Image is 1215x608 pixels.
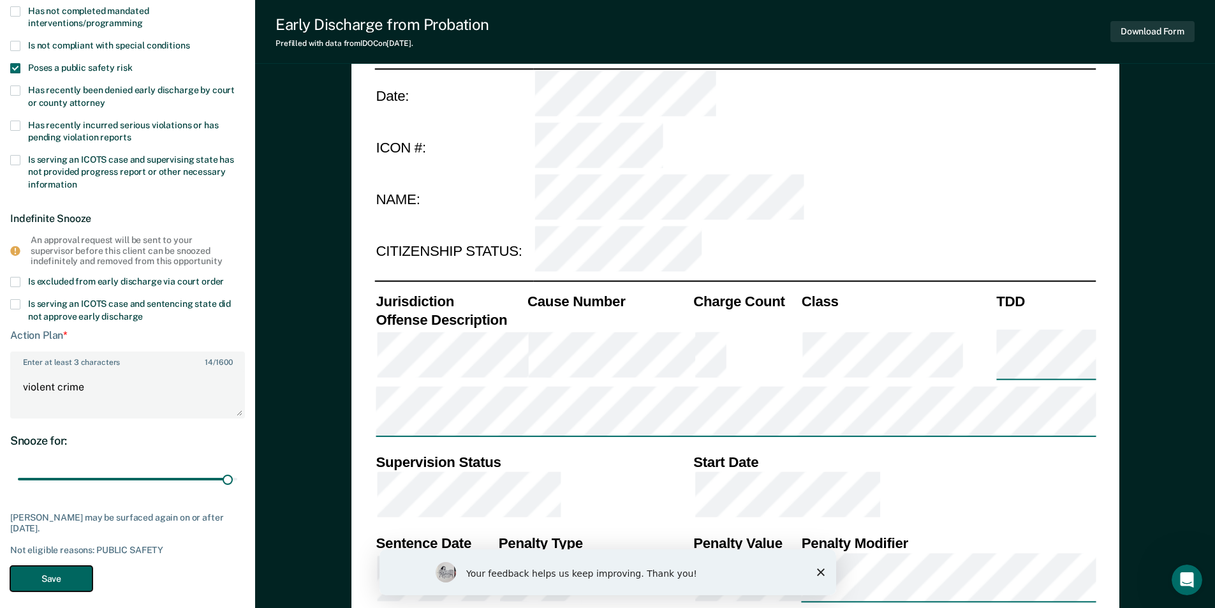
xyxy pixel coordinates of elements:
th: Jurisdiction [374,292,526,310]
div: Not eligible reasons: PUBLIC SAFETY [10,545,245,556]
iframe: Intercom live chat [1172,565,1202,595]
th: TDD [995,292,1096,310]
span: Has recently been denied early discharge by court or county attorney [28,85,235,107]
span: Has not completed mandated interventions/programming [28,6,149,28]
span: Is serving an ICOTS case and supervising state has not provided progress report or other necessar... [28,154,234,189]
div: Snooze for: [10,434,245,448]
th: Class [800,292,994,310]
th: Penalty Type [497,533,691,552]
span: Is serving an ICOTS case and sentencing state did not approve early discharge [28,299,231,321]
button: Save [10,566,92,592]
span: Has recently incurred serious violations or has pending violation reports [28,120,218,142]
th: Penalty Value [692,533,800,552]
div: Early Discharge from Probation [276,15,489,34]
td: ICON #: [374,121,533,174]
div: Action Plan [10,329,245,341]
iframe: Survey by Kim from Recidiviz [379,549,836,595]
div: Indefinite Snooze [10,202,245,235]
textarea: violent crime [11,369,244,417]
label: Enter at least 3 characters [11,353,244,367]
th: Offense Description [374,310,526,329]
td: CITIZENSHIP STATUS: [374,226,533,278]
button: Download Form [1110,21,1195,42]
span: / 1600 [205,358,232,367]
span: Poses a public safety risk [28,63,132,73]
th: Charge Count [692,292,800,310]
span: Is excluded from early discharge via court order [28,276,224,286]
td: Date: [374,68,533,121]
td: NAME: [374,174,533,226]
div: An approval request will be sent to your supervisor before this client can be snoozed indefinitel... [31,235,235,267]
span: 14 [205,358,213,367]
th: Cause Number [526,292,691,310]
div: Prefilled with data from IDOC on [DATE] . [276,39,489,48]
th: Penalty Modifier [800,533,1096,552]
span: Is not compliant with special conditions [28,40,189,50]
div: [PERSON_NAME] may be surfaced again on or after [DATE]. [10,512,245,534]
th: Start Date [692,452,1096,471]
th: Supervision Status [374,452,692,471]
th: Sentence Date [374,533,497,552]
